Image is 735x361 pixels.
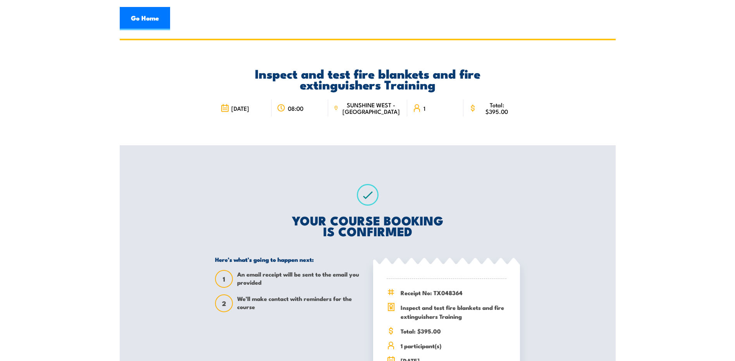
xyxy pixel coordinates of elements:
[341,101,401,115] span: SUNSHINE WEST - [GEOGRAPHIC_DATA]
[423,105,425,112] span: 1
[216,299,232,308] span: 2
[479,101,515,115] span: Total: $395.00
[215,215,520,236] h2: YOUR COURSE BOOKING IS CONFIRMED
[215,68,520,89] h2: Inspect and test fire blankets and fire extinguishers Training
[215,256,362,263] h5: Here’s what’s going to happen next:
[401,327,506,335] span: Total: $395.00
[120,7,170,30] a: Go Home
[401,341,506,350] span: 1 participant(s)
[231,105,249,112] span: [DATE]
[288,105,303,112] span: 08:00
[237,294,362,312] span: We’ll make contact with reminders for the course
[237,270,362,288] span: An email receipt will be sent to the email you provided
[216,275,232,283] span: 1
[401,303,506,321] span: Inspect and test fire blankets and fire extinguishers Training
[401,288,506,297] span: Receipt No: TX048364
